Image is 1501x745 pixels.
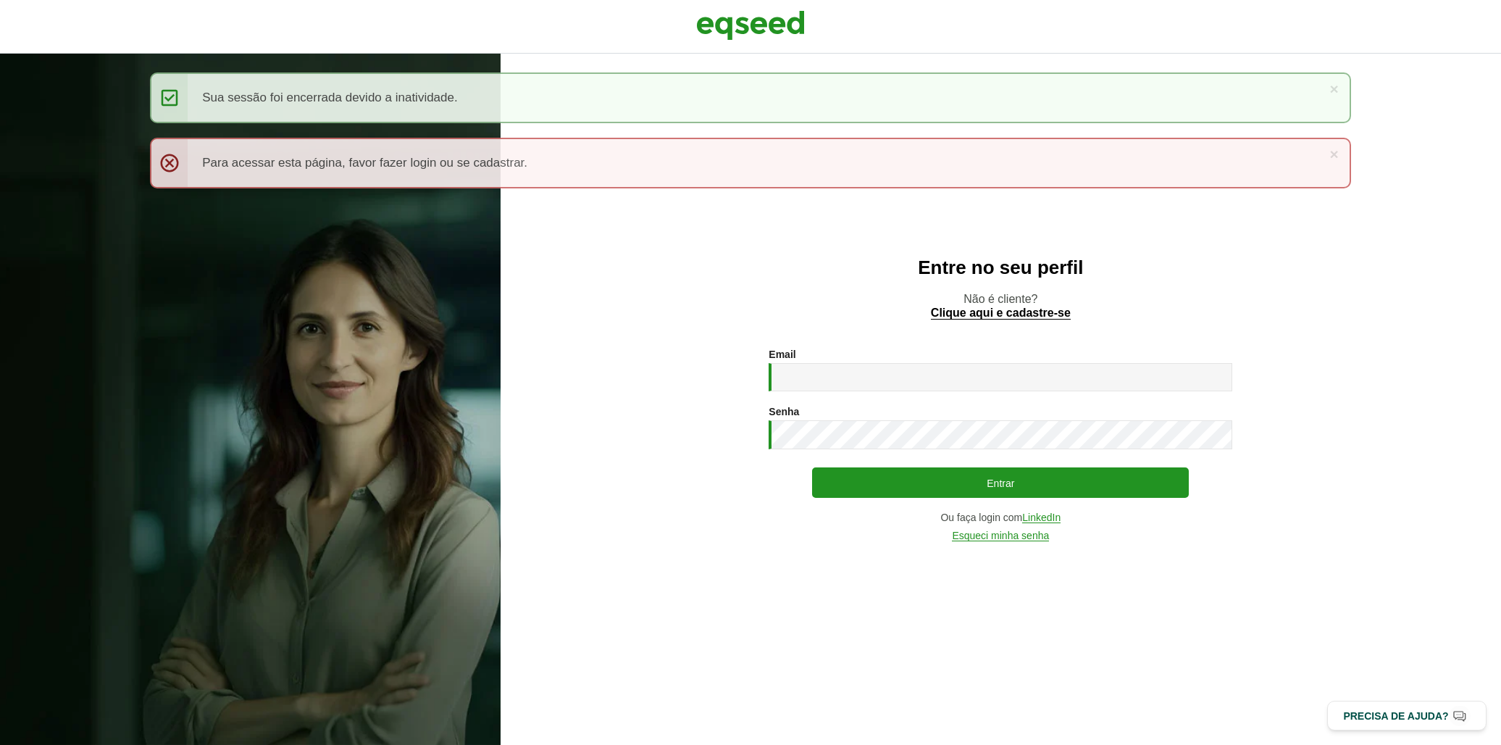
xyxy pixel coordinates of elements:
[530,257,1472,278] h2: Entre no seu perfil
[769,512,1232,523] div: Ou faça login com
[1330,81,1339,96] a: ×
[530,292,1472,320] p: Não é cliente?
[769,407,799,417] label: Senha
[696,7,805,43] img: EqSeed Logo
[150,72,1351,123] div: Sua sessão foi encerrada devido a inatividade.
[150,138,1351,188] div: Para acessar esta página, favor fazer login ou se cadastrar.
[1022,512,1061,523] a: LinkedIn
[952,530,1049,541] a: Esqueci minha senha
[769,349,795,359] label: Email
[931,307,1071,320] a: Clique aqui e cadastre-se
[1330,146,1339,162] a: ×
[812,467,1189,498] button: Entrar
